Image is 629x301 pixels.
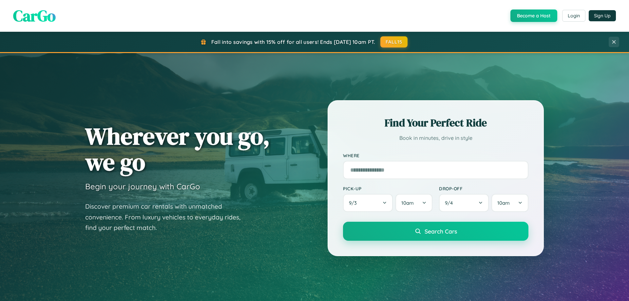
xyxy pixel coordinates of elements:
[445,200,456,206] span: 9 / 4
[401,200,414,206] span: 10am
[491,194,528,212] button: 10am
[343,116,528,130] h2: Find Your Perfect Ride
[425,228,457,235] span: Search Cars
[13,5,56,27] span: CarGo
[380,36,408,47] button: FALL15
[349,200,360,206] span: 9 / 3
[343,194,393,212] button: 9/3
[562,10,585,22] button: Login
[211,39,375,45] span: Fall into savings with 15% off for all users! Ends [DATE] 10am PT.
[343,186,432,191] label: Pick-up
[589,10,616,21] button: Sign Up
[343,153,528,158] label: Where
[85,201,249,233] p: Discover premium car rentals with unmatched convenience. From luxury vehicles to everyday rides, ...
[439,186,528,191] label: Drop-off
[510,9,557,22] button: Become a Host
[497,200,510,206] span: 10am
[85,181,200,191] h3: Begin your journey with CarGo
[343,133,528,143] p: Book in minutes, drive in style
[85,123,270,175] h1: Wherever you go, we go
[395,194,432,212] button: 10am
[343,222,528,241] button: Search Cars
[439,194,489,212] button: 9/4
